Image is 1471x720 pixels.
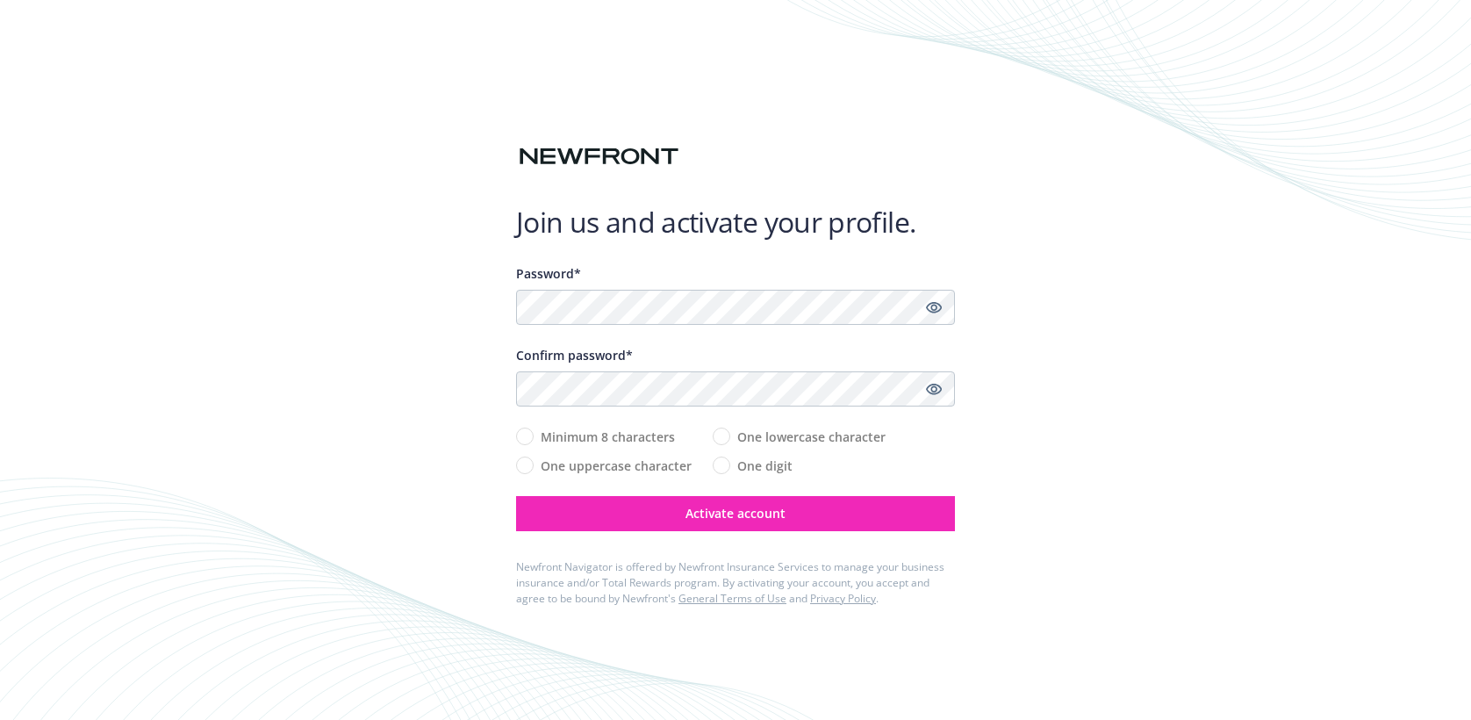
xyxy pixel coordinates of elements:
[516,347,633,364] span: Confirm password*
[516,205,955,240] h1: Join us and activate your profile.
[516,371,955,407] input: Confirm your unique password...
[923,378,944,400] a: Show password
[810,591,876,606] a: Privacy Policy
[516,265,581,282] span: Password*
[516,141,682,172] img: Newfront logo
[541,428,675,446] span: Minimum 8 characters
[678,591,786,606] a: General Terms of Use
[737,457,793,475] span: One digit
[516,496,955,531] button: Activate account
[516,290,955,325] input: Enter a unique password...
[541,457,692,475] span: One uppercase character
[923,297,944,318] a: Show password
[685,505,786,522] span: Activate account
[516,559,955,607] div: Newfront Navigator is offered by Newfront Insurance Services to manage your business insurance an...
[737,428,886,446] span: One lowercase character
